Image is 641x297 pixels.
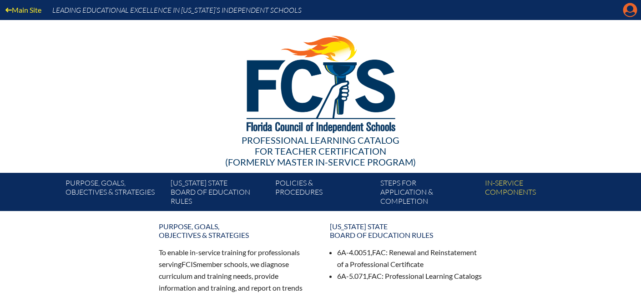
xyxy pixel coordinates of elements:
[272,176,376,211] a: Policies &Procedures
[372,248,386,257] span: FAC
[2,4,45,16] a: Main Site
[337,247,483,270] li: 6A-4.0051, : Renewal and Reinstatement of a Professional Certificate
[153,218,317,243] a: Purpose, goals,objectives & strategies
[227,20,414,144] img: FCISlogo221.eps
[481,176,586,211] a: In-servicecomponents
[324,218,488,243] a: [US_STATE] StateBoard of Education rules
[377,176,481,211] a: Steps forapplication & completion
[59,135,583,167] div: Professional Learning Catalog (formerly Master In-service Program)
[255,146,386,156] span: for Teacher Certification
[167,176,272,211] a: [US_STATE] StateBoard of Education rules
[337,270,483,282] li: 6A-5.071, : Professional Learning Catalogs
[182,260,197,268] span: FCIS
[62,176,167,211] a: Purpose, goals,objectives & strategies
[623,3,637,17] svg: Manage account
[368,272,382,280] span: FAC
